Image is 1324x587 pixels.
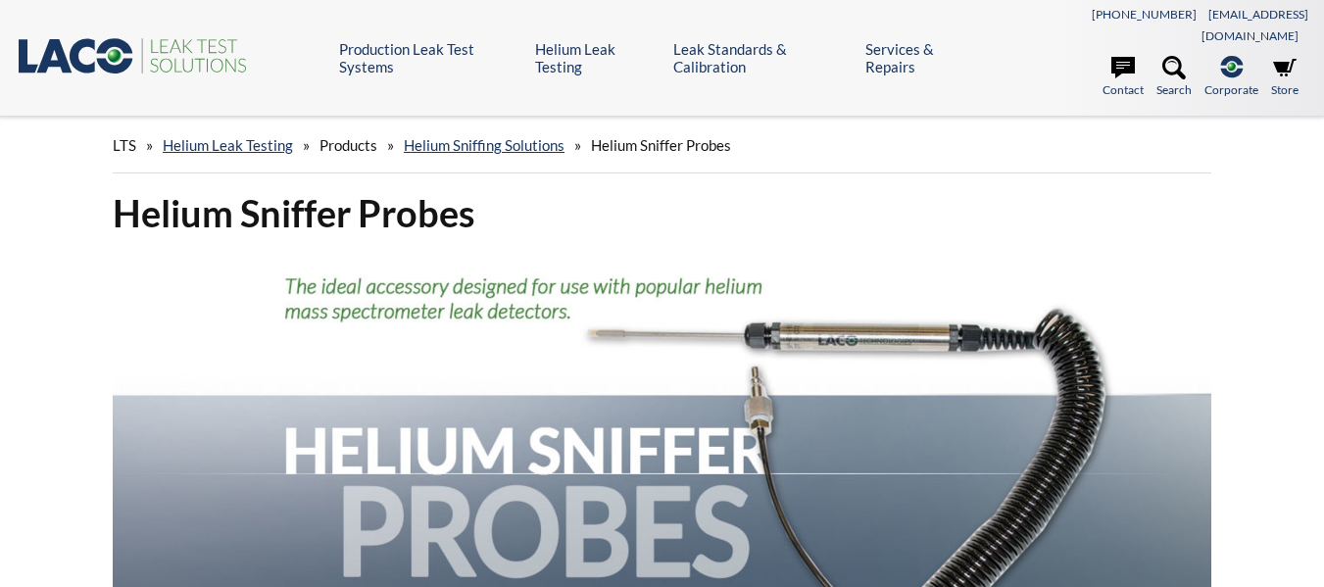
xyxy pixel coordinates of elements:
a: Search [1156,56,1192,99]
div: » » » » [113,118,1211,173]
a: [EMAIL_ADDRESS][DOMAIN_NAME] [1201,7,1308,43]
h1: Helium Sniffer Probes [113,189,1211,237]
a: Helium Leak Testing [163,136,293,154]
span: LTS [113,136,136,154]
a: Leak Standards & Calibration [673,40,852,75]
a: Services & Repairs [865,40,980,75]
a: Production Leak Test Systems [339,40,521,75]
a: Store [1271,56,1299,99]
span: Helium Sniffer Probes [591,136,731,154]
a: Helium Leak Testing [535,40,658,75]
span: Products [319,136,377,154]
span: Corporate [1204,80,1258,99]
a: Helium Sniffing Solutions [404,136,564,154]
a: [PHONE_NUMBER] [1092,7,1197,22]
a: Contact [1103,56,1144,99]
